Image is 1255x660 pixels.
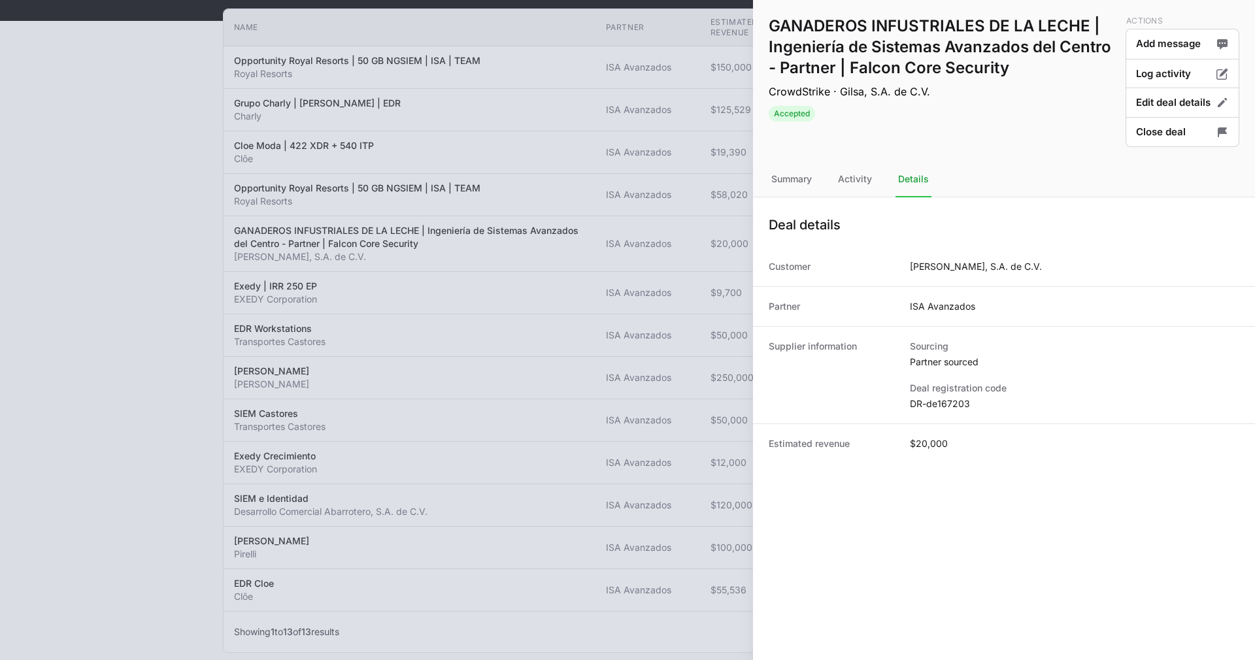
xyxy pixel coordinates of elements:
[769,16,1120,78] h1: GANADEROS INFUSTRIALES DE LA LECHE | Ingeniería de Sistemas Avanzados del Centro - Partner | Falc...
[1126,16,1239,146] div: Deal actions
[910,397,1239,410] dd: DR-de167203
[835,162,875,197] div: Activity
[910,300,975,313] dd: ISA Avanzados
[1126,88,1239,118] button: Edit deal details
[769,300,894,313] dt: Partner
[1126,29,1239,59] button: Add message
[1126,16,1239,26] p: Actions
[769,84,1120,99] p: CrowdStrike · Gilsa, S.A. de C.V.
[769,162,814,197] div: Summary
[753,162,1255,197] nav: Tabs
[910,382,1239,395] dt: Deal registration code
[910,260,1042,273] dd: [PERSON_NAME], S.A. de C.V.
[895,162,931,197] div: Details
[769,340,894,410] dt: Supplier information
[910,437,948,450] dd: $20,000
[910,355,1239,369] dd: Partner sourced
[1126,117,1239,148] button: Close deal
[910,340,1239,353] dt: Sourcing
[769,437,894,450] dt: Estimated revenue
[769,216,841,234] h1: Deal details
[1126,59,1239,90] button: Log activity
[769,260,894,273] dt: Customer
